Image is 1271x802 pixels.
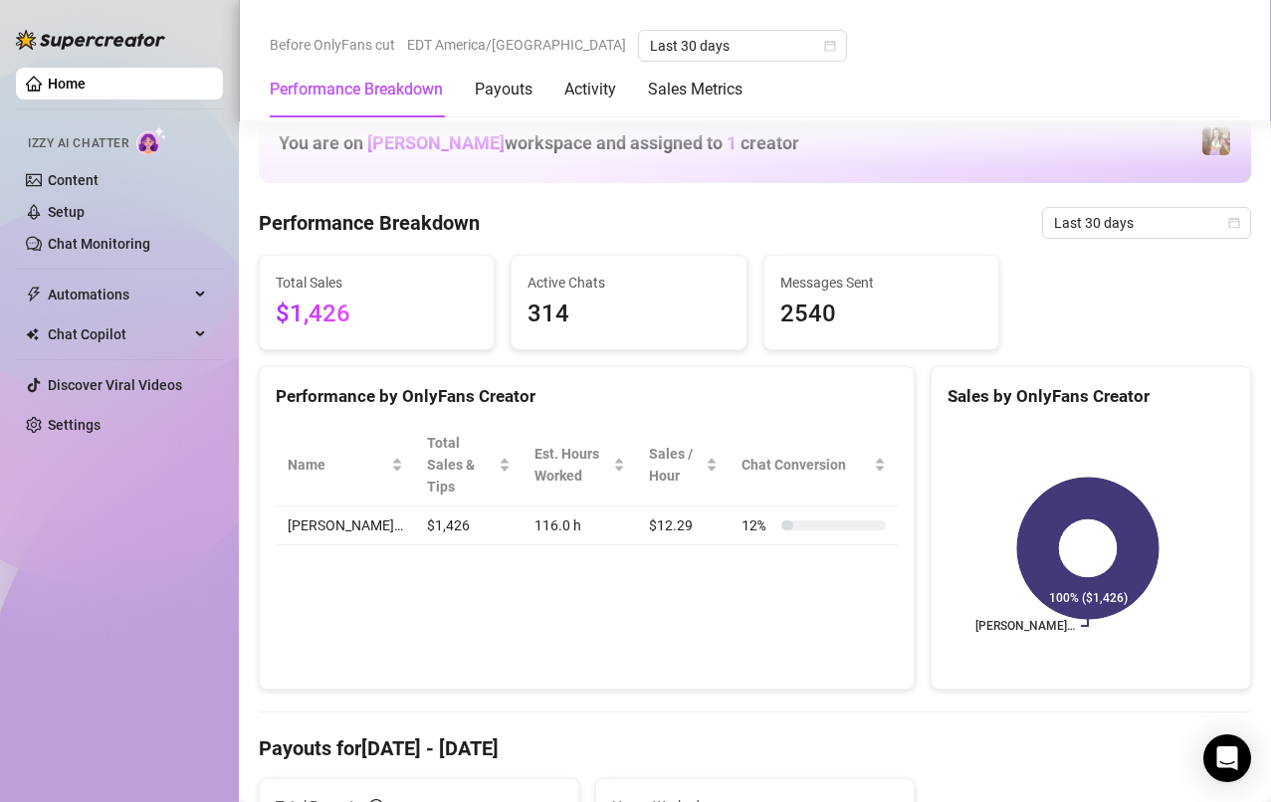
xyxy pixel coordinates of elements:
[534,443,609,487] div: Est. Hours Worked
[48,172,99,188] a: Content
[276,506,415,545] td: [PERSON_NAME]…
[637,506,730,545] td: $12.29
[48,204,85,220] a: Setup
[26,327,39,341] img: Chat Copilot
[824,40,836,52] span: calendar
[415,506,523,545] td: $1,426
[259,734,1251,762] h4: Payouts for [DATE] - [DATE]
[407,30,626,60] span: EDT America/[GEOGRAPHIC_DATA]
[727,132,737,153] span: 1
[136,126,167,155] img: AI Chatter
[780,272,982,294] span: Messages Sent
[730,424,898,506] th: Chat Conversion
[276,296,478,333] span: $1,426
[288,454,387,476] span: Name
[475,78,532,101] div: Payouts
[270,78,443,101] div: Performance Breakdown
[427,432,495,498] span: Total Sales & Tips
[741,454,870,476] span: Chat Conversion
[528,296,730,333] span: 314
[528,272,730,294] span: Active Chats
[259,209,480,237] h4: Performance Breakdown
[276,272,478,294] span: Total Sales
[648,78,742,101] div: Sales Metrics
[415,424,523,506] th: Total Sales & Tips
[1228,217,1240,229] span: calendar
[279,132,799,154] h1: You are on workspace and assigned to creator
[270,30,395,60] span: Before OnlyFans cut
[975,619,1075,633] text: [PERSON_NAME]…
[28,134,128,153] span: Izzy AI Chatter
[780,296,982,333] span: 2540
[948,383,1234,410] div: Sales by OnlyFans Creator
[16,30,165,50] img: logo-BBDzfeDw.svg
[276,383,898,410] div: Performance by OnlyFans Creator
[367,132,505,153] span: [PERSON_NAME]
[637,424,730,506] th: Sales / Hour
[26,287,42,302] span: thunderbolt
[48,318,189,350] span: Chat Copilot
[564,78,616,101] div: Activity
[48,76,86,92] a: Home
[741,514,773,536] span: 12 %
[1054,208,1239,238] span: Last 30 days
[523,506,637,545] td: 116.0 h
[276,424,415,506] th: Name
[48,377,182,393] a: Discover Viral Videos
[649,443,702,487] span: Sales / Hour
[48,236,150,252] a: Chat Monitoring
[48,417,101,433] a: Settings
[1202,127,1230,155] img: Elena
[650,31,835,61] span: Last 30 days
[48,279,189,310] span: Automations
[1203,734,1251,782] div: Open Intercom Messenger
